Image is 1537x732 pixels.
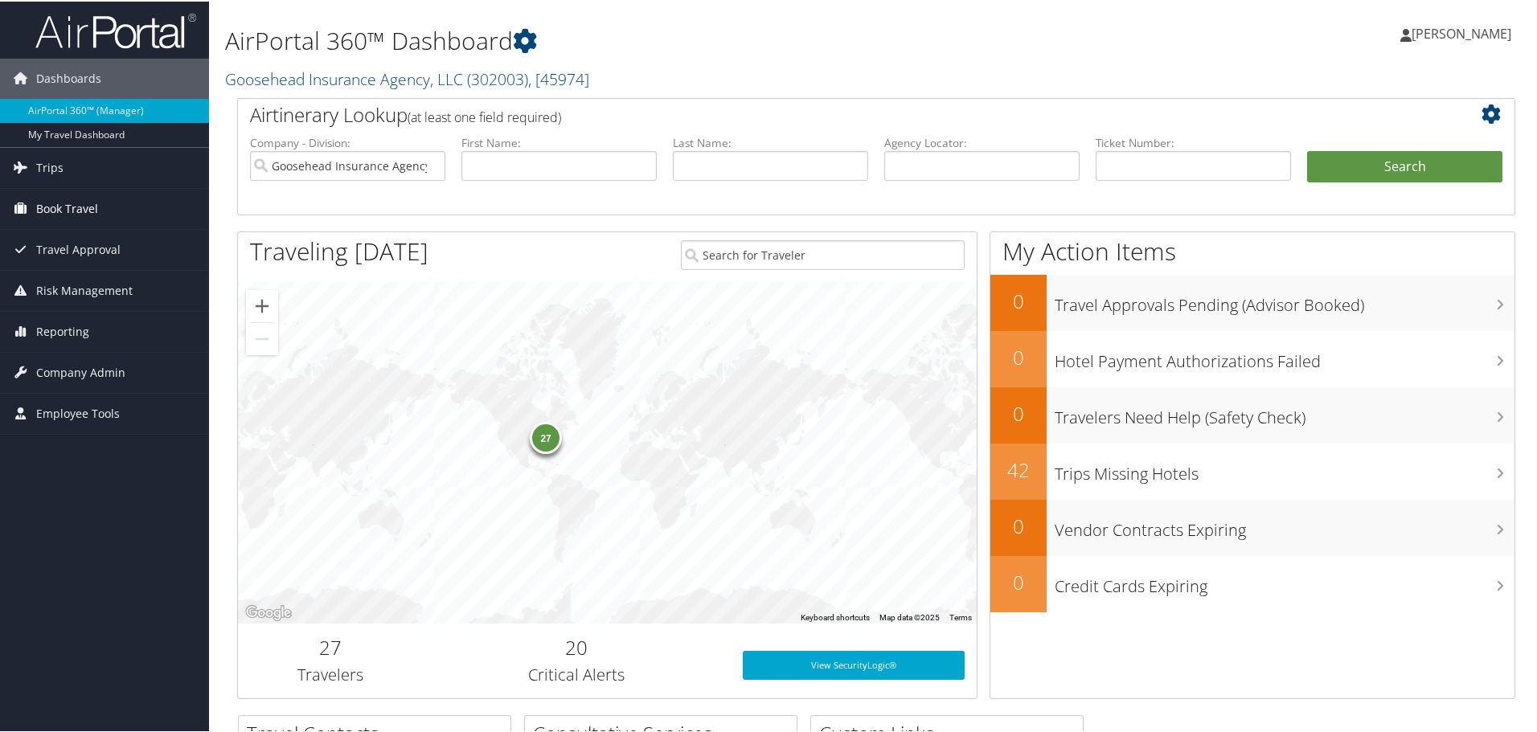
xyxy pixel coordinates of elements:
[1412,23,1511,41] span: [PERSON_NAME]
[36,351,125,391] span: Company Admin
[528,67,589,88] span: , [ 45974 ]
[36,57,101,97] span: Dashboards
[1400,8,1527,56] a: [PERSON_NAME]
[1055,509,1514,540] h3: Vendor Contracts Expiring
[1055,453,1514,484] h3: Trips Missing Hotels
[435,662,719,685] h3: Critical Alerts
[36,146,64,186] span: Trips
[1055,284,1514,315] h3: Travel Approvals Pending (Advisor Booked)
[250,100,1396,127] h2: Airtinerary Lookup
[884,133,1080,149] label: Agency Locator:
[990,455,1047,482] h2: 42
[435,632,719,660] h2: 20
[36,269,133,309] span: Risk Management
[673,133,868,149] label: Last Name:
[1055,397,1514,427] h3: Travelers Need Help (Safety Check)
[250,632,411,660] h2: 27
[681,239,965,268] input: Search for Traveler
[990,442,1514,498] a: 42Trips Missing Hotels
[990,233,1514,267] h1: My Action Items
[990,567,1047,595] h2: 0
[879,611,940,620] span: Map data ©2025
[1055,341,1514,371] h3: Hotel Payment Authorizations Failed
[36,392,120,432] span: Employee Tools
[467,67,528,88] span: ( 302003 )
[36,228,121,268] span: Travel Approval
[225,22,1093,56] h1: AirPortal 360™ Dashboard
[36,187,98,227] span: Book Travel
[408,107,561,125] span: (at least one field required)
[990,399,1047,426] h2: 0
[250,233,428,267] h1: Traveling [DATE]
[990,342,1047,370] h2: 0
[743,649,965,678] a: View SecurityLogic®
[1307,149,1502,182] button: Search
[250,133,445,149] label: Company - Division:
[990,329,1514,386] a: 0Hotel Payment Authorizations Failed
[225,67,589,88] a: Goosehead Insurance Agency, LLC
[250,662,411,685] h3: Travelers
[990,554,1514,611] a: 0Credit Cards Expiring
[990,286,1047,313] h2: 0
[36,310,89,350] span: Reporting
[242,601,295,622] img: Google
[1055,566,1514,596] h3: Credit Cards Expiring
[242,601,295,622] a: Open this area in Google Maps (opens a new window)
[801,611,870,622] button: Keyboard shortcuts
[246,288,278,321] button: Zoom in
[949,611,972,620] a: Terms (opens in new tab)
[990,273,1514,329] a: 0Travel Approvals Pending (Advisor Booked)
[35,10,196,48] img: airportal-logo.png
[990,498,1514,554] a: 0Vendor Contracts Expiring
[530,420,562,452] div: 27
[1096,133,1291,149] label: Ticket Number:
[990,386,1514,442] a: 0Travelers Need Help (Safety Check)
[246,321,278,354] button: Zoom out
[461,133,657,149] label: First Name:
[990,511,1047,538] h2: 0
